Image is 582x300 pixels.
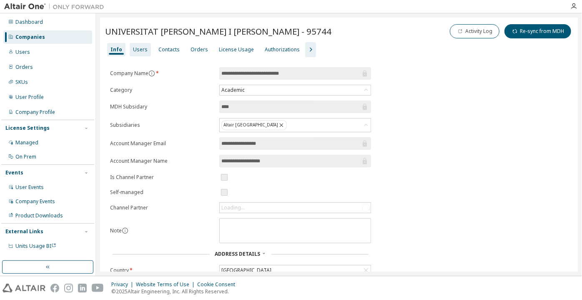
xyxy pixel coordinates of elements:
div: Website Terms of Use [136,281,197,288]
div: Dashboard [15,19,43,25]
div: Academic [220,86,246,95]
label: Subsidiaries [110,122,214,129]
div: [GEOGRAPHIC_DATA] [220,265,371,275]
div: Loading... [221,204,245,211]
label: Company Name [110,70,214,77]
div: [GEOGRAPHIC_DATA] [220,266,273,275]
button: information [148,70,155,77]
div: Orders [15,64,33,71]
div: Managed [15,139,38,146]
div: Company Events [15,198,55,205]
div: License Usage [219,46,254,53]
div: Users [133,46,148,53]
img: facebook.svg [50,284,59,292]
label: Is Channel Partner [110,174,214,181]
label: Country [110,267,214,274]
span: Units Usage BI [15,242,56,250]
span: Address Details [215,250,260,257]
img: altair_logo.svg [3,284,45,292]
div: Altair [GEOGRAPHIC_DATA] [220,118,371,132]
div: Orders [191,46,208,53]
label: Note [110,227,122,234]
label: Category [110,87,214,93]
div: User Events [15,184,44,191]
div: Company Profile [15,109,55,116]
label: Account Manager Email [110,140,214,147]
div: Cookie Consent [197,281,240,288]
label: Self-managed [110,189,214,196]
div: Companies [15,34,45,40]
div: Users [15,49,30,55]
label: MDH Subsidary [110,103,214,110]
label: Channel Partner [110,204,214,211]
div: Events [5,169,23,176]
div: External Links [5,228,43,235]
div: Academic [220,85,371,95]
div: Privacy [111,281,136,288]
div: Contacts [158,46,180,53]
button: information [122,227,128,234]
img: instagram.svg [64,284,73,292]
p: © 2025 Altair Engineering, Inc. All Rights Reserved. [111,288,240,295]
div: Loading... [220,203,371,213]
div: On Prem [15,154,36,160]
button: Re-sync from MDH [504,24,571,38]
div: User Profile [15,94,44,101]
div: Authorizations [265,46,300,53]
img: youtube.svg [92,284,104,292]
img: linkedin.svg [78,284,87,292]
button: Activity Log [450,24,499,38]
img: Altair One [4,3,108,11]
div: Product Downloads [15,212,63,219]
div: Altair [GEOGRAPHIC_DATA] [221,120,287,130]
span: UNIVERSITAT [PERSON_NAME] I [PERSON_NAME] - 95744 [105,25,331,37]
label: Account Manager Name [110,158,214,164]
div: SKUs [15,79,28,86]
div: License Settings [5,125,50,131]
div: Info [110,46,122,53]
